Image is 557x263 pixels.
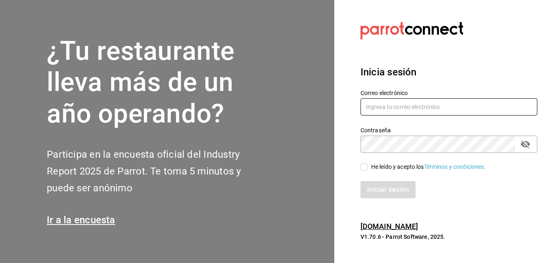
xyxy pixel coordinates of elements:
h3: Inicia sesión [361,65,537,79]
a: Ir a la encuesta [47,214,115,226]
div: He leído y acepto los [371,163,486,171]
label: Contraseña [361,127,537,133]
button: passwordField [518,137,532,151]
a: [DOMAIN_NAME] [361,222,418,231]
input: Ingresa tu correo electrónico [361,98,537,116]
a: Términos y condiciones. [424,163,486,170]
h2: Participa en la encuesta oficial del Industry Report 2025 de Parrot. Te toma 5 minutos y puede se... [47,146,268,196]
p: V1.70.6 - Parrot Software, 2025. [361,233,537,241]
h1: ¿Tu restaurante lleva más de un año operando? [47,36,268,130]
label: Correo electrónico [361,90,537,95]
